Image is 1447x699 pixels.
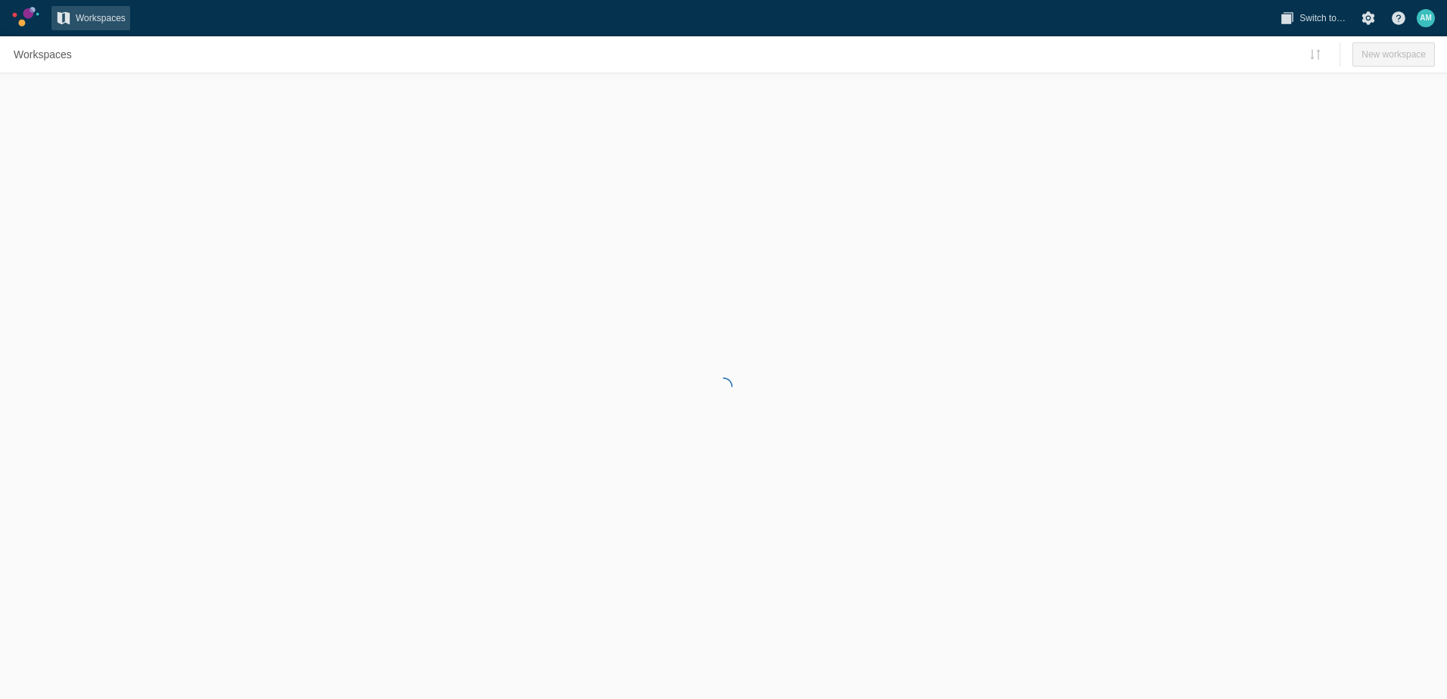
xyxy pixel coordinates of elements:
[76,11,126,26] span: Workspaces
[9,42,76,67] nav: Breadcrumb
[14,47,72,62] span: Workspaces
[9,42,76,67] a: Workspaces
[51,6,130,30] a: Workspaces
[1275,6,1350,30] button: Switch to…
[1299,11,1346,26] span: Switch to…
[1417,9,1435,27] div: AM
